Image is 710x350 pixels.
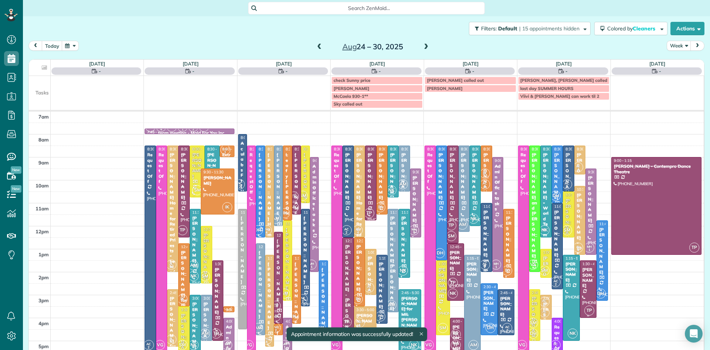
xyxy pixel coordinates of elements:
div: Admin Office tasks [312,164,317,233]
span: 8:30 - 10:30 [207,147,227,151]
span: 8:30 - 5:30 [250,147,267,151]
span: AL [576,164,580,168]
span: 8:30 - 1:30 [439,147,456,151]
button: today [42,41,62,51]
div: [PERSON_NAME] [390,152,396,200]
span: DH [316,323,326,333]
span: NK [289,202,299,212]
span: [PERSON_NAME] [334,86,369,91]
small: 2 [480,264,490,271]
span: 8:30 - 10:45 [390,147,410,151]
span: AC [238,181,242,185]
div: [PERSON_NAME] [483,290,496,311]
span: TP [689,243,699,253]
div: [PERSON_NAME] [582,267,595,289]
div: [PERSON_NAME] [203,301,210,349]
span: IK [375,202,385,212]
span: 11:00 - 2:45 [554,204,574,209]
span: SM [528,318,538,328]
span: 12:00 - 2:30 [203,227,223,232]
div: Request Off [334,152,340,184]
div: [PERSON_NAME] [303,152,308,221]
small: 2 [235,183,244,190]
div: [PERSON_NAME] - [DEMOGRAPHIC_DATA] [577,193,583,315]
span: 11:45 - 3:15 [599,221,619,226]
div: [PERSON_NAME] [345,152,351,200]
a: [DATE] [89,61,105,67]
span: DH [253,225,263,235]
span: AC [344,227,349,231]
span: 8:30 - 11:00 [554,147,574,151]
span: 3:30 - 5:30 [181,307,199,312]
span: 8:30 - 2:00 [170,147,187,151]
span: 3:30 - 5:00 [356,307,374,312]
span: 2:45 - 5:15 [170,290,187,295]
a: [DATE] [463,61,479,67]
span: NK [271,311,281,321]
span: 8:30 - 11:30 [379,147,399,151]
span: 11:15 - 4:30 [241,210,261,215]
span: 12:45 - 4:45 [258,244,278,249]
span: AC [274,325,278,329]
div: [PERSON_NAME] [258,250,263,319]
span: AM [271,214,281,224]
span: 1:30 - 4:45 [321,261,339,266]
span: TP [271,301,281,311]
span: 11:15 - 2:15 [506,210,526,215]
span: 8:30 - 12:30 [345,147,365,151]
span: AM [253,323,263,333]
div: [PERSON_NAME] [192,216,199,263]
div: [PERSON_NAME] [214,267,221,315]
span: NK [189,271,199,281]
span: NK [386,185,396,195]
div: [PERSON_NAME] [258,152,263,221]
span: MH [587,244,592,249]
span: 11:15 - 3:45 [390,210,410,215]
span: 9:30 - 1:15 [588,170,606,174]
small: 2 [271,327,280,334]
span: Sky called out [334,101,362,107]
div: [PERSON_NAME] [449,250,462,271]
div: [PERSON_NAME] Home for Retired Priests - behind Archbishop [PERSON_NAME] [169,152,176,349]
small: 1 [221,149,230,156]
div: [PERSON_NAME] [PERSON_NAME] mom [390,216,396,327]
span: 8:30 - 12:30 [543,147,563,151]
button: Colored byCleaners [594,22,667,35]
span: SM [562,225,572,235]
span: 4:00 - 5:30 [226,319,244,324]
span: TP [446,220,456,230]
div: [PERSON_NAME] [565,261,578,283]
div: [PERSON_NAME] [379,261,385,309]
div: [PERSON_NAME] Home for Retired Priests - behind Archbishop [PERSON_NAME] [356,152,363,349]
div: [PERSON_NAME] [588,175,594,223]
small: 1 [307,264,316,271]
span: IK [177,294,187,304]
small: 4 [167,339,176,346]
div: [PERSON_NAME] [180,152,187,200]
span: SM [200,271,210,281]
button: Week [667,41,691,51]
div: [PERSON_NAME] [203,175,232,186]
small: 4 [156,126,166,133]
div: [PERSON_NAME] [554,152,561,200]
span: MH [494,261,499,266]
span: [PERSON_NAME] [427,86,463,91]
small: 2 [376,316,385,323]
span: check Sunny price [334,77,371,83]
span: 8:30 - 5:30 [147,147,165,151]
span: 8:30 - 12:30 [356,147,376,151]
small: 1 [491,264,501,271]
span: VS [528,260,538,270]
div: [PERSON_NAME] [438,152,445,200]
span: 12:30 - 4:30 [345,239,365,243]
small: 4 [262,229,271,236]
div: [PERSON_NAME] [379,152,385,200]
span: AM [386,300,396,310]
button: prev [28,41,43,51]
span: Default [498,25,518,32]
div: Leafy [PERSON_NAME] [285,152,290,248]
span: TP [289,191,299,201]
span: TP [448,278,458,288]
span: 1:15 - 4:15 [295,256,312,261]
span: 8:30 - 12:30 [268,147,288,151]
